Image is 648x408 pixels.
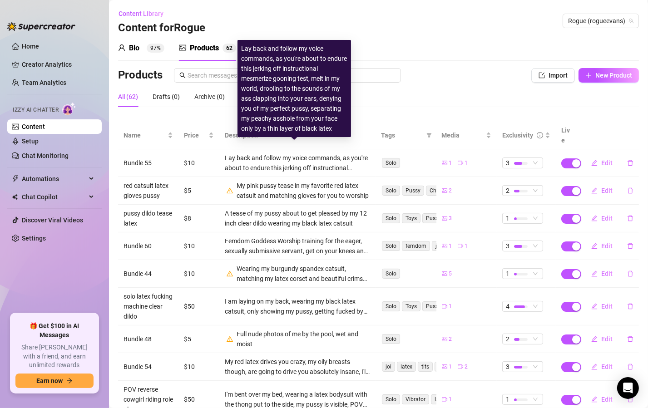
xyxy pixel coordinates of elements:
span: Solo [382,269,400,279]
span: delete [627,396,633,403]
button: New Product [579,68,639,83]
span: team [628,18,634,24]
div: Exclusivity [502,130,533,140]
a: Creator Analytics [22,57,94,72]
span: delete [627,187,633,194]
span: 1 [506,269,509,279]
span: search [179,72,186,79]
span: Solo [382,158,400,168]
span: Automations [22,172,86,186]
div: Open Intercom Messenger [617,377,639,399]
div: I am laying on my back, wearing my black latex catsuit, only showing my pussy, getting fucked by ... [225,296,370,316]
span: edit [591,364,598,370]
td: Bundle 48 [118,325,178,353]
span: edit [591,187,598,194]
button: delete [620,299,641,314]
td: Bundle 44 [118,260,178,288]
td: $5 [178,325,219,353]
span: picture [442,160,447,166]
span: 1 [465,159,468,167]
span: Solo [382,213,400,223]
div: Lay back and follow my voice commands, as you're about to endure this jerking off instructional m... [241,44,347,133]
span: video-camera [458,364,463,369]
span: Tags [381,130,422,140]
span: 2 [449,335,452,344]
span: arrow-right [66,378,73,384]
td: pussy dildo tease latex [118,205,178,232]
span: 🎁 Get $100 in AI Messages [15,322,94,339]
div: Full nude photos of me by the pool, wet and moist [237,329,370,349]
span: info-circle [537,132,543,138]
button: Content Library [118,6,171,21]
td: $8 [178,205,219,232]
img: AI Chatter [62,102,76,115]
div: Wearing my burgundy spandex catsuit, matching my latex corset and beautiful crimson strapon cock [237,264,370,284]
button: Earn nowarrow-right [15,374,94,388]
span: Pussy [422,301,445,311]
td: solo latex fucking machine clear dildo [118,288,178,325]
button: Import [531,68,575,83]
span: Content Library [119,10,163,17]
span: delete [627,160,633,166]
span: video-camera [458,160,463,166]
button: delete [620,239,641,253]
th: Media [436,122,497,149]
td: red catsuit latex gloves pussy [118,177,178,205]
span: edit [591,396,598,403]
span: delete [627,336,633,342]
span: edit [591,160,598,166]
span: Solo [382,241,400,251]
button: Edit [584,266,620,281]
th: Price [178,122,219,149]
button: Edit [584,183,620,198]
span: Edit [601,215,613,222]
span: Earn now [36,377,63,384]
span: picture [442,188,447,193]
div: My red latex drives you crazy, my oily breasts though, are going to drive you absolutely insane, ... [225,357,370,377]
td: $50 [178,288,219,325]
span: 6 [226,45,229,51]
span: picture [442,364,447,369]
div: Products [190,43,219,54]
span: edit [591,270,598,277]
span: 1 [465,242,468,251]
span: video-camera [442,397,447,402]
span: 1 [449,159,452,167]
button: Edit [584,239,620,253]
span: 3 [506,362,509,372]
div: Femdom Goddess Worship training for the eager, sexually submissive servant, get on your knees and... [225,236,370,256]
td: $10 [178,353,219,381]
span: 2 [506,334,509,344]
span: tits [418,362,433,372]
span: Edit [601,303,613,310]
th: Live [556,122,579,149]
td: $10 [178,260,219,288]
span: picture [179,44,186,51]
span: import [539,72,545,79]
span: Pussy [422,213,445,223]
button: Edit [584,359,620,374]
button: delete [620,332,641,346]
span: delete [627,243,633,249]
td: Bundle 60 [118,232,178,260]
span: 1 [506,394,509,404]
a: Chat Monitoring [22,152,69,159]
span: filter [425,128,434,142]
td: $10 [178,232,219,260]
sup: 97% [147,44,164,53]
span: Edit [601,187,613,194]
input: Search messages [188,70,396,80]
span: Solo [382,301,400,311]
span: video-camera [458,243,463,249]
h3: Content for Rogue [118,21,205,35]
span: picture [442,271,447,276]
span: joi [382,362,395,372]
button: delete [620,266,641,281]
button: Edit [584,392,620,407]
span: latex [431,394,450,404]
span: Pussy [402,186,424,196]
sup: 62 [223,44,236,53]
a: Discover Viral Videos [22,216,83,224]
span: 1 [449,363,452,371]
span: Chat Copilot [22,190,86,204]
